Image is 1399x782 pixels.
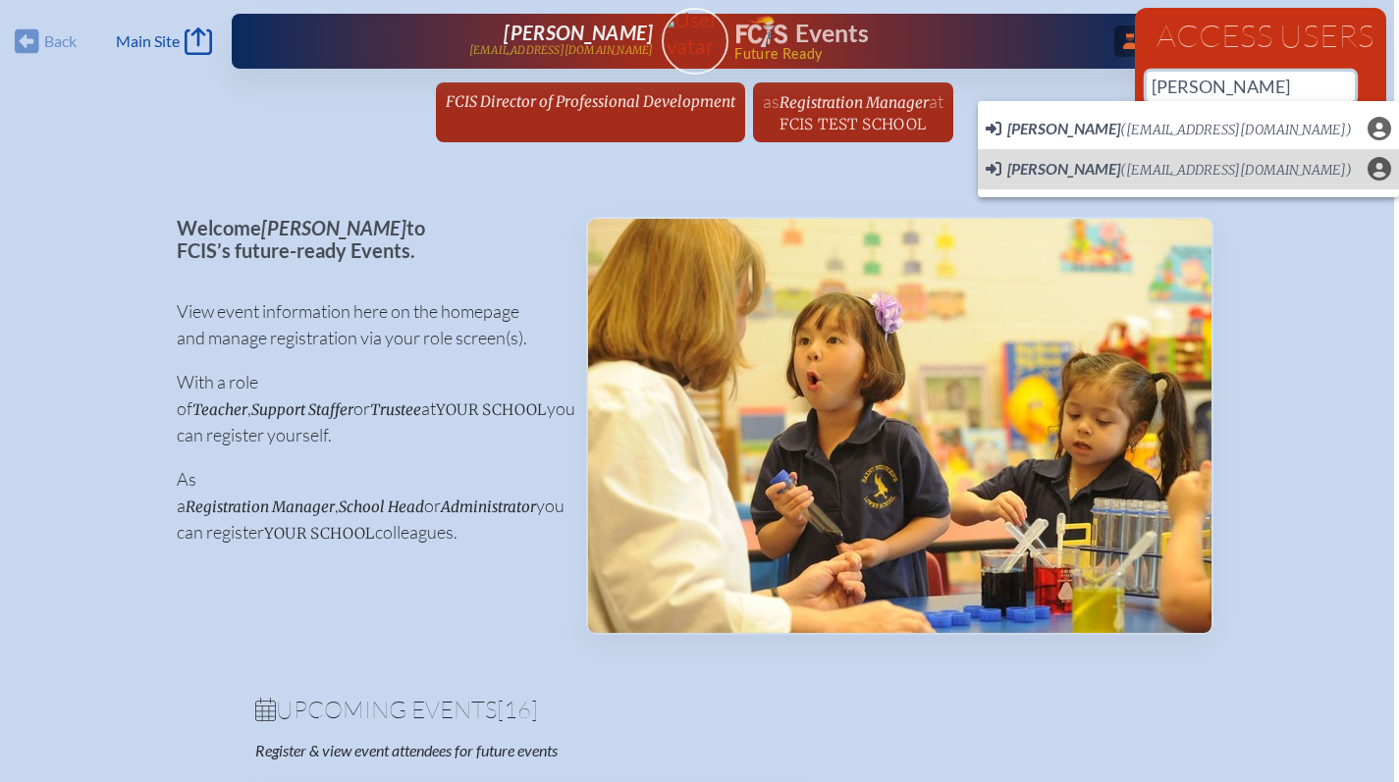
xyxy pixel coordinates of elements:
span: FCIS Test School [780,115,926,133]
span: ([EMAIL_ADDRESS][DOMAIN_NAME]) [1120,122,1352,138]
a: asRegistration ManageratFCIS Test School [755,82,951,142]
span: Registration Manager [186,497,335,516]
p: [EMAIL_ADDRESS][DOMAIN_NAME] [469,44,654,57]
span: Registration Manager [780,93,929,112]
span: [PERSON_NAME] [1007,119,1120,137]
h1: Access Users [1147,20,1374,51]
span: [PERSON_NAME] [1007,159,1120,178]
span: [PERSON_NAME] [504,21,653,44]
p: As a , or you can register colleagues. [177,466,555,546]
a: FCIS Director of Professional Development [438,82,743,120]
li: cperkins@hces.org [978,109,1399,149]
span: Switch User [986,119,1352,140]
a: [PERSON_NAME][EMAIL_ADDRESS][DOMAIN_NAME] [295,22,654,61]
span: your school [436,400,547,419]
ul: Option List [978,101,1399,197]
li: cperkins@holy-comforter.org [978,149,1399,189]
span: School Head [339,497,424,516]
img: Events [588,219,1211,633]
span: [PERSON_NAME] [261,216,406,239]
span: Future Ready [734,47,1095,61]
h1: Upcoming Events [255,698,1135,721]
span: FCIS Director of Professional Development [446,92,735,111]
div: FCIS Events — Future ready [736,16,1096,61]
p: With a role of , or at you can register yourself. [177,369,555,448]
span: Support Staffer [251,400,353,419]
span: Teacher [192,400,247,419]
span: Switch User [986,159,1352,181]
p: Register & view event attendees for future events [255,741,774,760]
img: User Avatar [653,7,736,59]
span: Trustee [370,400,421,419]
span: ([EMAIL_ADDRESS][DOMAIN_NAME]) [1120,162,1352,179]
span: at [929,90,943,112]
span: Administrator [441,497,536,516]
span: as [763,90,780,112]
p: Welcome to FCIS’s future-ready Events. [177,217,555,261]
a: Main Site [116,27,212,55]
span: Main Site [116,31,180,51]
span: your school [264,524,375,543]
span: [16] [497,695,538,724]
input: Person’s name or email [1147,72,1355,101]
p: View event information here on the homepage and manage registration via your role screen(s). [177,298,555,351]
a: User Avatar [662,8,728,75]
